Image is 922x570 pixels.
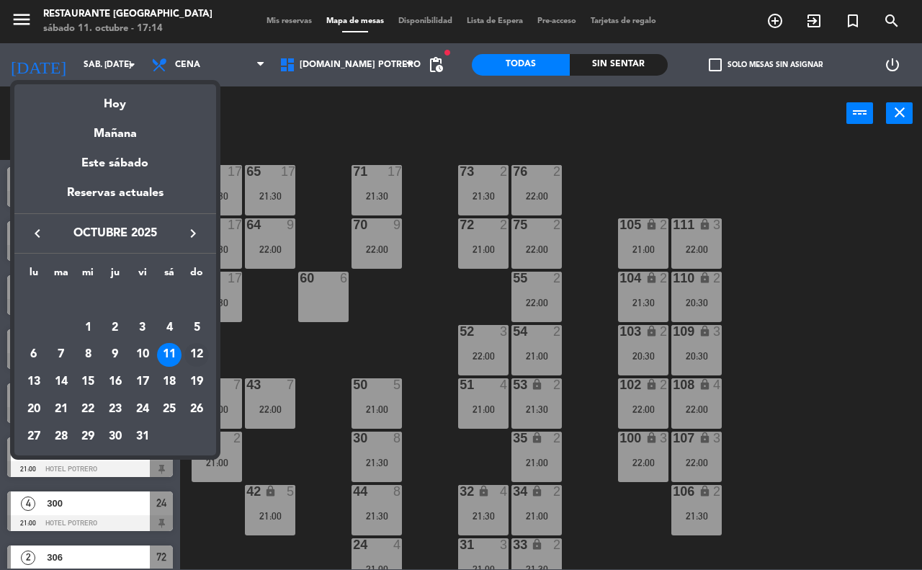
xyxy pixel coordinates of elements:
td: 20 de octubre de 2025 [20,396,48,423]
div: 16 [103,370,127,394]
th: martes [48,264,75,287]
div: 3 [130,316,155,340]
th: miércoles [74,264,102,287]
div: 8 [76,343,100,368]
div: 29 [76,424,100,449]
td: 3 de octubre de 2025 [129,314,156,342]
div: Mañana [14,114,216,143]
td: 19 de octubre de 2025 [183,368,210,396]
th: jueves [102,264,129,287]
td: 29 de octubre de 2025 [74,423,102,450]
td: 28 de octubre de 2025 [48,423,75,450]
div: 21 [49,397,73,422]
td: 8 de octubre de 2025 [74,342,102,369]
th: sábado [156,264,184,287]
div: 15 [76,370,100,394]
div: 18 [157,370,182,394]
td: 18 de octubre de 2025 [156,368,184,396]
div: 2 [103,316,127,340]
div: 30 [103,424,127,449]
div: 4 [157,316,182,340]
div: 6 [22,343,46,368]
td: 14 de octubre de 2025 [48,368,75,396]
div: 17 [130,370,155,394]
div: Hoy [14,84,216,114]
td: 7 de octubre de 2025 [48,342,75,369]
td: 23 de octubre de 2025 [102,396,129,423]
i: keyboard_arrow_right [184,225,202,242]
td: 27 de octubre de 2025 [20,423,48,450]
td: 31 de octubre de 2025 [129,423,156,450]
div: Este sábado [14,143,216,184]
td: 17 de octubre de 2025 [129,368,156,396]
td: 10 de octubre de 2025 [129,342,156,369]
div: 23 [103,397,127,422]
div: 1 [76,316,100,340]
div: 31 [130,424,155,449]
td: 4 de octubre de 2025 [156,314,184,342]
div: 13 [22,370,46,394]
div: 20 [22,397,46,422]
div: 7 [49,343,73,368]
th: lunes [20,264,48,287]
button: keyboard_arrow_right [180,224,206,243]
td: 2 de octubre de 2025 [102,314,129,342]
div: 27 [22,424,46,449]
td: 15 de octubre de 2025 [74,368,102,396]
div: 11 [157,343,182,368]
i: keyboard_arrow_left [29,225,46,242]
div: 28 [49,424,73,449]
td: 25 de octubre de 2025 [156,396,184,423]
td: 13 de octubre de 2025 [20,368,48,396]
div: 14 [49,370,73,394]
td: 24 de octubre de 2025 [129,396,156,423]
div: 12 [184,343,209,368]
td: 16 de octubre de 2025 [102,368,129,396]
td: 6 de octubre de 2025 [20,342,48,369]
div: 24 [130,397,155,422]
td: 26 de octubre de 2025 [183,396,210,423]
div: 22 [76,397,100,422]
td: OCT. [20,287,210,314]
button: keyboard_arrow_left [24,224,50,243]
td: 1 de octubre de 2025 [74,314,102,342]
td: 12 de octubre de 2025 [183,342,210,369]
span: octubre 2025 [50,224,180,243]
div: 9 [103,343,127,368]
td: 22 de octubre de 2025 [74,396,102,423]
div: 10 [130,343,155,368]
td: 21 de octubre de 2025 [48,396,75,423]
div: 5 [184,316,209,340]
td: 11 de octubre de 2025 [156,342,184,369]
div: Reservas actuales [14,184,216,213]
td: 30 de octubre de 2025 [102,423,129,450]
div: 19 [184,370,209,394]
th: domingo [183,264,210,287]
div: 25 [157,397,182,422]
th: viernes [129,264,156,287]
div: 26 [184,397,209,422]
td: 9 de octubre de 2025 [102,342,129,369]
td: 5 de octubre de 2025 [183,314,210,342]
